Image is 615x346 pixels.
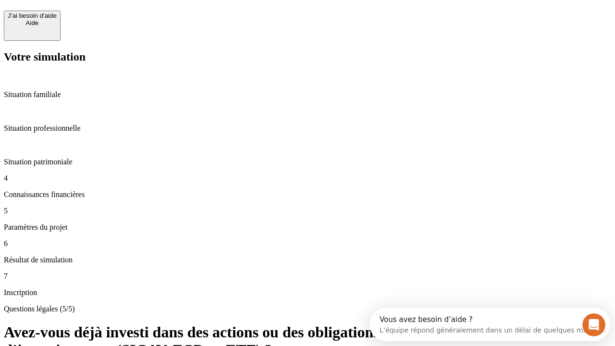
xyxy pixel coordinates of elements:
[369,308,610,341] iframe: Intercom live chat discovery launcher
[4,223,611,232] p: Paramètres du projet
[4,207,611,215] p: 5
[4,50,611,63] h2: Votre simulation
[8,19,57,26] div: Aide
[4,124,611,133] p: Situation professionnelle
[10,16,236,26] div: L’équipe répond généralement dans un délai de quelques minutes.
[4,288,611,297] p: Inscription
[4,174,611,183] p: 4
[10,8,236,16] div: Vous avez besoin d’aide ?
[4,190,611,199] p: Connaissances financières
[4,90,611,99] p: Situation familiale
[8,12,57,19] div: J’ai besoin d'aide
[4,4,265,30] div: Ouvrir le Messenger Intercom
[4,272,611,281] p: 7
[582,313,605,336] iframe: Intercom live chat
[4,158,611,166] p: Situation patrimoniale
[4,305,611,313] p: Questions légales (5/5)
[4,239,611,248] p: 6
[4,11,61,41] button: J’ai besoin d'aideAide
[4,256,611,264] p: Résultat de simulation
